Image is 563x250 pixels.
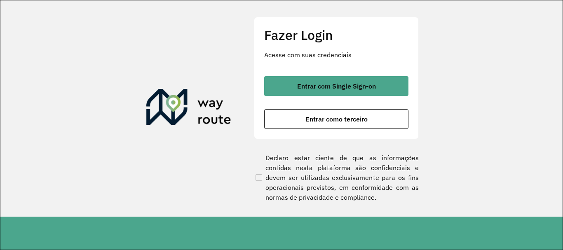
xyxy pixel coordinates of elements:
span: Entrar como terceiro [305,116,368,122]
p: Acesse com suas credenciais [264,50,408,60]
h2: Fazer Login [264,27,408,43]
span: Entrar com Single Sign-on [297,83,376,89]
button: button [264,76,408,96]
label: Declaro estar ciente de que as informações contidas nesta plataforma são confidenciais e devem se... [254,153,419,202]
img: Roteirizador AmbevTech [146,89,231,129]
button: button [264,109,408,129]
